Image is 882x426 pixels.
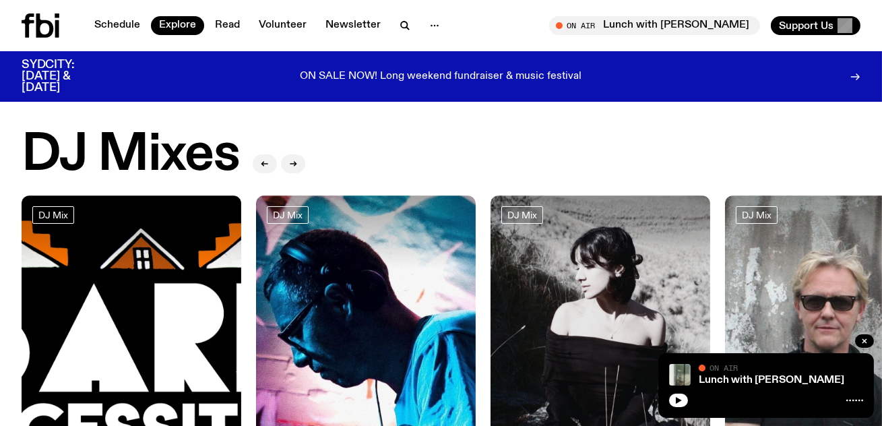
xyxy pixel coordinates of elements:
[151,16,204,35] a: Explore
[207,16,248,35] a: Read
[273,210,303,220] span: DJ Mix
[86,16,148,35] a: Schedule
[507,210,537,220] span: DJ Mix
[251,16,315,35] a: Volunteer
[779,20,833,32] span: Support Us
[501,206,543,224] a: DJ Mix
[32,206,74,224] a: DJ Mix
[771,16,860,35] button: Support Us
[736,206,778,224] a: DJ Mix
[22,59,108,94] h3: SYDCITY: [DATE] & [DATE]
[38,210,68,220] span: DJ Mix
[549,16,760,35] button: On AirLunch with [PERSON_NAME]
[699,375,844,386] a: Lunch with [PERSON_NAME]
[710,363,738,372] span: On Air
[267,206,309,224] a: DJ Mix
[742,210,771,220] span: DJ Mix
[22,129,239,181] h2: DJ Mixes
[301,71,582,83] p: ON SALE NOW! Long weekend fundraiser & music festival
[317,16,389,35] a: Newsletter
